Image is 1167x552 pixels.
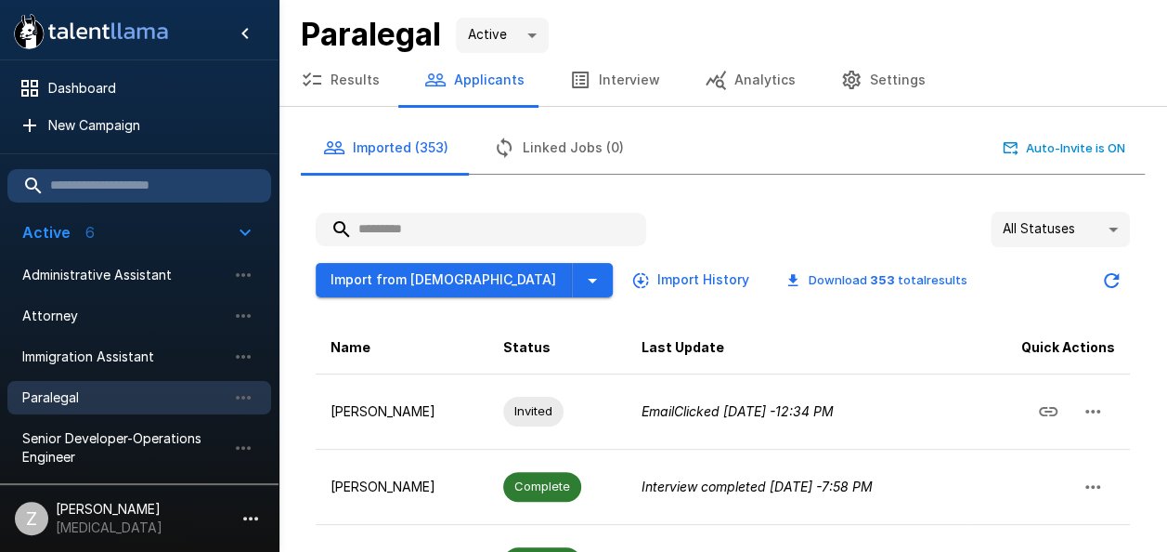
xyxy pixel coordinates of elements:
[1093,262,1130,299] button: Updated Today - 1:16 PM
[301,122,471,174] button: Imported (353)
[682,54,818,106] button: Analytics
[471,122,646,174] button: Linked Jobs (0)
[331,478,473,496] p: [PERSON_NAME]
[627,322,972,375] th: Last Update
[547,54,682,106] button: Interview
[316,322,488,375] th: Name
[870,272,895,287] b: 353
[1026,401,1070,417] span: Copy Interview Link
[999,134,1130,163] button: Auto-Invite is ON
[991,212,1130,247] div: All Statuses
[456,18,549,53] div: Active
[331,402,473,421] p: [PERSON_NAME]
[818,54,948,106] button: Settings
[772,266,982,295] button: Download 353 totalresults
[503,402,564,420] span: Invited
[642,479,873,494] i: Interview completed [DATE] - 7:58 PM
[642,403,834,419] i: Email Clicked [DATE] - 12:34 PM
[301,15,441,53] b: Paralegal
[628,263,757,297] button: Import History
[402,54,547,106] button: Applicants
[503,478,581,495] span: Complete
[316,263,572,297] button: Import from [DEMOGRAPHIC_DATA]
[971,322,1130,375] th: Quick Actions
[279,54,402,106] button: Results
[488,322,627,375] th: Status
